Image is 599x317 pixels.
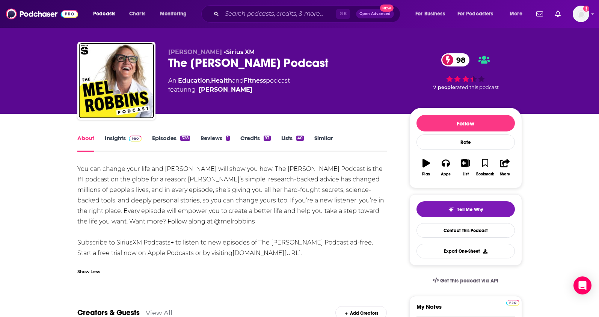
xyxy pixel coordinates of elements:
[210,77,211,84] span: ,
[440,278,498,284] span: Get this podcast via API
[441,53,469,66] a: 98
[224,48,255,56] span: •
[356,9,394,18] button: Open AdvancedNew
[105,134,142,152] a: InsightsPodchaser Pro
[453,8,504,20] button: open menu
[168,85,290,94] span: featuring
[226,136,230,141] div: 1
[168,48,222,56] span: [PERSON_NAME]
[533,8,546,20] a: Show notifications dropdown
[506,299,519,306] a: Pro website
[88,8,125,20] button: open menu
[416,154,436,181] button: Play
[573,276,591,294] div: Open Intercom Messenger
[77,164,387,258] div: You can change your life and [PERSON_NAME] will show you how. The [PERSON_NAME] Podcast is the #1...
[152,134,190,152] a: Episodes328
[168,76,290,94] div: An podcast
[178,77,210,84] a: Education
[240,134,270,152] a: Credits93
[264,136,270,141] div: 93
[504,8,532,20] button: open menu
[410,8,454,20] button: open menu
[232,77,244,84] span: and
[124,8,150,20] a: Charts
[476,172,494,177] div: Bookmark
[463,172,469,177] div: List
[416,201,515,217] button: tell me why sparkleTell Me Why
[552,8,564,20] a: Show notifications dropdown
[583,6,589,12] svg: Add a profile image
[314,134,333,152] a: Similar
[146,309,172,317] a: View All
[222,8,336,20] input: Search podcasts, credits, & more...
[495,154,515,181] button: Share
[415,9,445,19] span: For Business
[449,53,469,66] span: 98
[416,223,515,238] a: Contact This Podcast
[475,154,495,181] button: Bookmark
[510,9,522,19] span: More
[500,172,510,177] div: Share
[296,136,304,141] div: 40
[573,6,589,22] button: Show profile menu
[244,77,266,84] a: Fitness
[79,43,154,118] img: The Mel Robbins Podcast
[506,300,519,306] img: Podchaser Pro
[129,136,142,142] img: Podchaser Pro
[77,134,94,152] a: About
[433,85,455,90] span: 7 people
[226,48,255,56] a: Sirius XM
[93,9,115,19] span: Podcasts
[456,154,475,181] button: List
[416,115,515,131] button: Follow
[232,249,301,257] a: [DOMAIN_NAME][URL]
[422,172,430,177] div: Play
[416,244,515,258] button: Export One-Sheet
[441,172,451,177] div: Apps
[180,136,190,141] div: 328
[457,207,483,213] span: Tell Me Why
[455,85,499,90] span: rated this podcast
[448,207,454,213] img: tell me why sparkle
[199,85,252,94] a: Mel Robbins
[380,5,394,12] span: New
[416,303,515,316] label: My Notes
[457,9,493,19] span: For Podcasters
[409,48,522,95] div: 98 7 peoplerated this podcast
[208,5,407,23] div: Search podcasts, credits, & more...
[436,154,456,181] button: Apps
[129,9,145,19] span: Charts
[201,134,230,152] a: Reviews1
[427,272,505,290] a: Get this podcast via API
[155,8,196,20] button: open menu
[359,12,391,16] span: Open Advanced
[416,134,515,150] div: Rate
[160,9,187,19] span: Monitoring
[6,7,78,21] img: Podchaser - Follow, Share and Rate Podcasts
[573,6,589,22] span: Logged in as kochristina
[211,77,232,84] a: Health
[281,134,304,152] a: Lists40
[336,9,350,19] span: ⌘ K
[573,6,589,22] img: User Profile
